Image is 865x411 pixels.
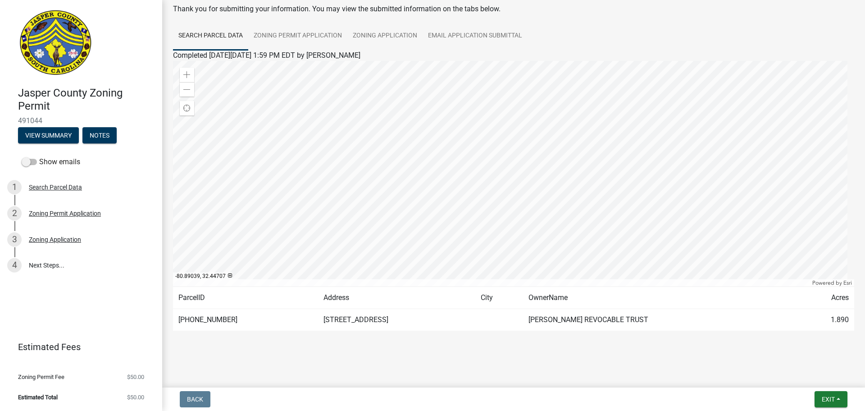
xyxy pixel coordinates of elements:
div: Powered by [810,279,854,286]
div: 4 [7,258,22,272]
td: OwnerName [523,287,794,309]
span: $50.00 [127,374,144,380]
span: Back [187,396,203,403]
div: Zoom in [180,68,194,82]
div: Thank you for submitting your information. You may view the submitted information on the tabs below. [173,4,854,14]
div: 3 [7,232,22,247]
span: Estimated Total [18,394,58,400]
div: Zoning Permit Application [29,210,101,217]
a: Zoning Application [347,22,423,51]
wm-modal-confirm: Notes [82,132,117,139]
td: City [475,287,523,309]
a: Search Parcel Data [173,22,248,51]
div: Zoom out [180,82,194,97]
div: Search Parcel Data [29,184,82,190]
button: Notes [82,127,117,143]
div: Find my location [180,101,194,115]
td: Address [318,287,475,309]
a: Email Application Submittal [423,22,528,51]
wm-modal-confirm: Summary [18,132,79,139]
td: ParcelID [173,287,318,309]
span: $50.00 [127,394,144,400]
a: Estimated Fees [7,338,148,356]
span: Zoning Permit Fee [18,374,64,380]
img: Jasper County, South Carolina [18,9,93,77]
button: View Summary [18,127,79,143]
td: [PERSON_NAME] REVOCABLE TRUST [523,309,794,331]
td: 1.890 [794,309,854,331]
button: Exit [815,391,847,407]
td: Acres [794,287,854,309]
span: Exit [822,396,835,403]
div: Zoning Application [29,236,81,243]
span: 491044 [18,116,144,125]
span: Completed [DATE][DATE] 1:59 PM EDT by [PERSON_NAME] [173,51,360,60]
a: Zoning Permit Application [248,22,347,51]
label: Show emails [22,157,80,167]
td: [PHONE_NUMBER] [173,309,318,331]
div: 1 [7,180,22,194]
div: 2 [7,206,22,221]
td: [STREET_ADDRESS] [318,309,475,331]
h4: Jasper County Zoning Permit [18,87,155,113]
button: Back [180,391,210,407]
a: Esri [843,280,852,286]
